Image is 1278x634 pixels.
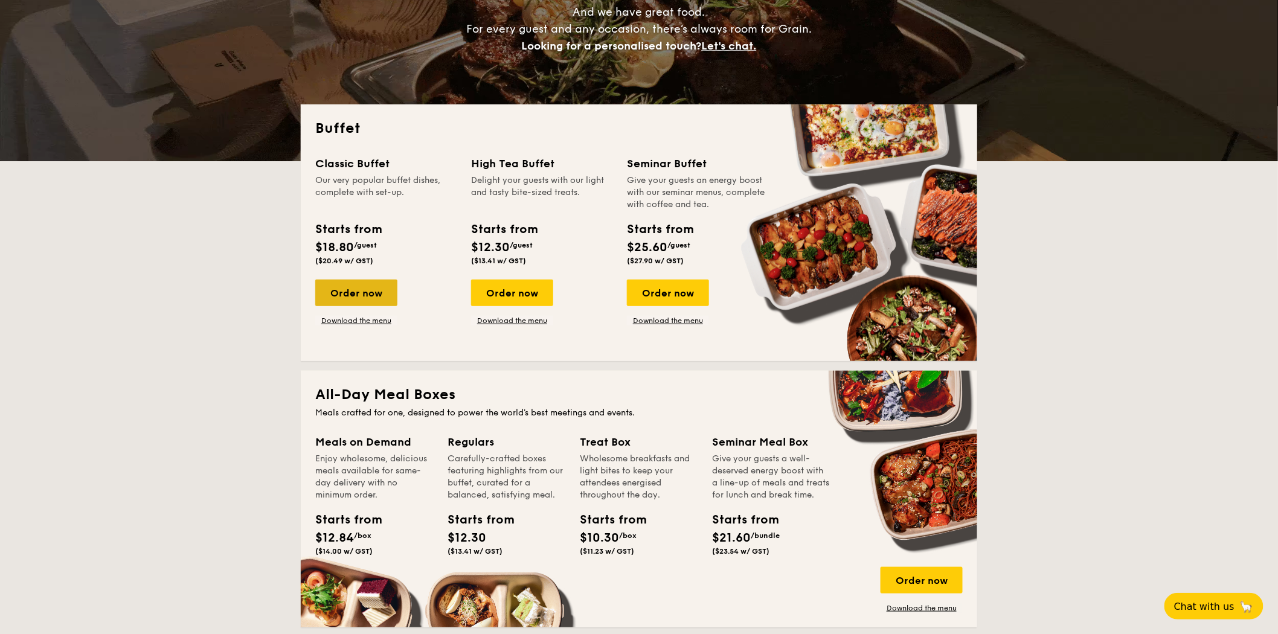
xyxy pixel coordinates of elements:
[627,316,709,325] a: Download the menu
[315,119,963,138] h2: Buffet
[580,547,634,556] span: ($11.23 w/ GST)
[315,280,397,306] div: Order now
[315,453,433,501] div: Enjoy wholesome, delicious meals available for same-day delivery with no minimum order.
[315,316,397,325] a: Download the menu
[471,280,553,306] div: Order now
[315,547,373,556] span: ($14.00 w/ GST)
[315,407,963,419] div: Meals crafted for one, designed to power the world's best meetings and events.
[354,241,377,249] span: /guest
[448,547,503,556] span: ($13.41 w/ GST)
[1174,601,1235,612] span: Chat with us
[315,175,457,211] div: Our very popular buffet dishes, complete with set-up.
[667,241,690,249] span: /guest
[580,511,634,529] div: Starts from
[315,220,381,239] div: Starts from
[627,155,768,172] div: Seminar Buffet
[354,531,371,540] span: /box
[471,257,526,265] span: ($13.41 w/ GST)
[448,434,565,450] div: Regulars
[471,220,537,239] div: Starts from
[1239,600,1254,613] span: 🦙
[510,241,533,249] span: /guest
[627,175,768,211] div: Give your guests an energy boost with our seminar menus, complete with coffee and tea.
[712,547,769,556] span: ($23.54 w/ GST)
[471,175,612,211] div: Delight your guests with our light and tasty bite-sized treats.
[522,39,702,53] span: Looking for a personalised touch?
[619,531,637,540] span: /box
[315,511,370,529] div: Starts from
[702,39,757,53] span: Let's chat.
[448,511,502,529] div: Starts from
[627,257,684,265] span: ($27.90 w/ GST)
[448,531,486,545] span: $12.30
[627,220,693,239] div: Starts from
[751,531,780,540] span: /bundle
[315,434,433,450] div: Meals on Demand
[471,240,510,255] span: $12.30
[315,240,354,255] span: $18.80
[712,453,830,501] div: Give your guests a well-deserved energy boost with a line-up of meals and treats for lunch and br...
[712,531,751,545] span: $21.60
[466,5,812,53] span: And we have great food. For every guest and any occasion, there’s always room for Grain.
[471,155,612,172] div: High Tea Buffet
[881,567,963,594] div: Order now
[580,434,698,450] div: Treat Box
[627,280,709,306] div: Order now
[580,531,619,545] span: $10.30
[627,240,667,255] span: $25.60
[315,531,354,545] span: $12.84
[881,603,963,613] a: Download the menu
[315,155,457,172] div: Classic Buffet
[471,316,553,325] a: Download the menu
[580,453,698,501] div: Wholesome breakfasts and light bites to keep your attendees energised throughout the day.
[315,385,963,405] h2: All-Day Meal Boxes
[315,257,373,265] span: ($20.49 w/ GST)
[712,434,830,450] div: Seminar Meal Box
[448,453,565,501] div: Carefully-crafted boxes featuring highlights from our buffet, curated for a balanced, satisfying ...
[712,511,766,529] div: Starts from
[1164,593,1264,620] button: Chat with us🦙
